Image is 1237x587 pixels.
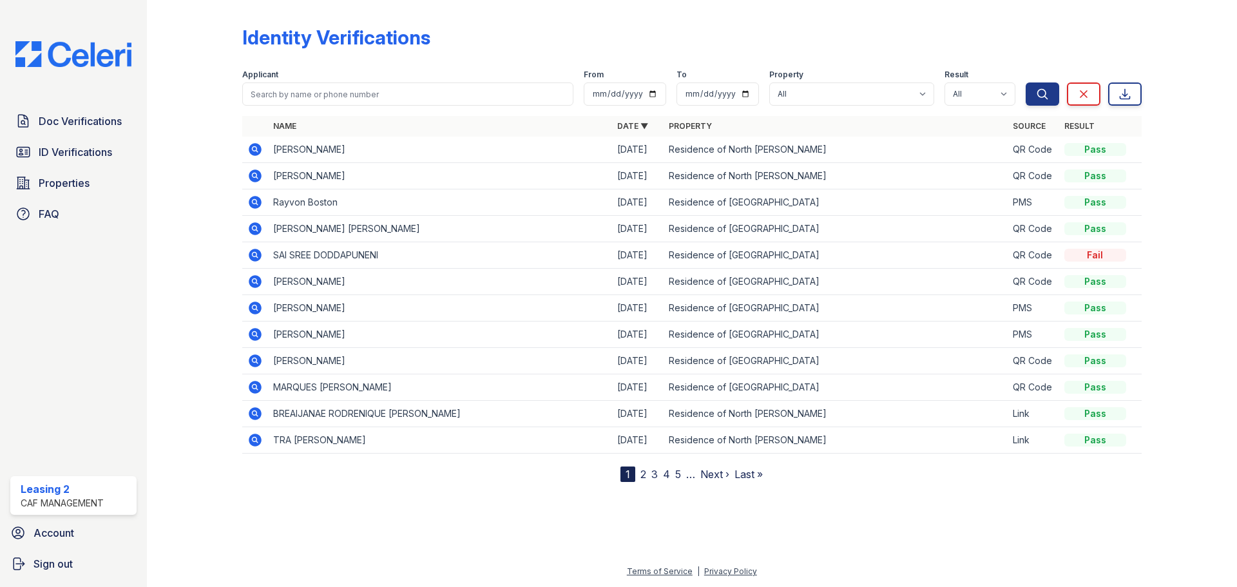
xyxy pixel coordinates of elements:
[268,295,612,322] td: [PERSON_NAME]
[268,216,612,242] td: [PERSON_NAME] [PERSON_NAME]
[669,121,712,131] a: Property
[651,468,658,481] a: 3
[612,163,664,189] td: [DATE]
[1008,322,1059,348] td: PMS
[640,468,646,481] a: 2
[5,520,142,546] a: Account
[1013,121,1046,131] a: Source
[612,348,664,374] td: [DATE]
[1064,407,1126,420] div: Pass
[5,551,142,577] a: Sign out
[1008,295,1059,322] td: PMS
[1064,354,1126,367] div: Pass
[1064,222,1126,235] div: Pass
[612,401,664,427] td: [DATE]
[697,566,700,576] div: |
[1008,216,1059,242] td: QR Code
[612,216,664,242] td: [DATE]
[945,70,968,80] label: Result
[664,163,1008,189] td: Residence of North [PERSON_NAME]
[1064,275,1126,288] div: Pass
[664,348,1008,374] td: Residence of [GEOGRAPHIC_DATA]
[1008,427,1059,454] td: Link
[268,269,612,295] td: [PERSON_NAME]
[1064,143,1126,156] div: Pass
[664,295,1008,322] td: Residence of [GEOGRAPHIC_DATA]
[1008,348,1059,374] td: QR Code
[268,427,612,454] td: TRA [PERSON_NAME]
[21,481,104,497] div: Leasing 2
[620,467,635,482] div: 1
[10,139,137,165] a: ID Verifications
[612,137,664,163] td: [DATE]
[1064,169,1126,182] div: Pass
[664,216,1008,242] td: Residence of [GEOGRAPHIC_DATA]
[704,566,757,576] a: Privacy Policy
[769,70,803,80] label: Property
[612,269,664,295] td: [DATE]
[664,322,1008,348] td: Residence of [GEOGRAPHIC_DATA]
[242,70,278,80] label: Applicant
[242,26,430,49] div: Identity Verifications
[268,322,612,348] td: [PERSON_NAME]
[1064,249,1126,262] div: Fail
[612,427,664,454] td: [DATE]
[10,108,137,134] a: Doc Verifications
[1008,163,1059,189] td: QR Code
[1008,137,1059,163] td: QR Code
[612,374,664,401] td: [DATE]
[664,427,1008,454] td: Residence of North [PERSON_NAME]
[627,566,693,576] a: Terms of Service
[242,82,573,106] input: Search by name or phone number
[39,175,90,191] span: Properties
[584,70,604,80] label: From
[1008,242,1059,269] td: QR Code
[612,242,664,269] td: [DATE]
[612,322,664,348] td: [DATE]
[664,401,1008,427] td: Residence of North [PERSON_NAME]
[21,497,104,510] div: CAF Management
[268,401,612,427] td: BREAIJANAE RODRENIQUE [PERSON_NAME]
[1064,381,1126,394] div: Pass
[1064,121,1095,131] a: Result
[664,269,1008,295] td: Residence of [GEOGRAPHIC_DATA]
[39,144,112,160] span: ID Verifications
[1064,196,1126,209] div: Pass
[34,525,74,541] span: Account
[664,137,1008,163] td: Residence of North [PERSON_NAME]
[34,556,73,572] span: Sign out
[1064,434,1126,447] div: Pass
[1008,401,1059,427] td: Link
[612,189,664,216] td: [DATE]
[39,113,122,129] span: Doc Verifications
[734,468,763,481] a: Last »
[268,163,612,189] td: [PERSON_NAME]
[5,41,142,67] img: CE_Logo_Blue-a8612792a0a2168367f1c8372b55b34899dd931a85d93a1a3d3e32e68fde9ad4.png
[664,189,1008,216] td: Residence of [GEOGRAPHIC_DATA]
[10,170,137,196] a: Properties
[676,70,687,80] label: To
[1008,269,1059,295] td: QR Code
[664,374,1008,401] td: Residence of [GEOGRAPHIC_DATA]
[686,467,695,482] span: …
[10,201,137,227] a: FAQ
[675,468,681,481] a: 5
[700,468,729,481] a: Next ›
[612,295,664,322] td: [DATE]
[1008,374,1059,401] td: QR Code
[39,206,59,222] span: FAQ
[268,189,612,216] td: Rayvon Boston
[268,374,612,401] td: MARQUES [PERSON_NAME]
[268,242,612,269] td: SAI SREE DODDAPUNENI
[663,468,670,481] a: 4
[617,121,648,131] a: Date ▼
[268,137,612,163] td: [PERSON_NAME]
[1008,189,1059,216] td: PMS
[273,121,296,131] a: Name
[1064,302,1126,314] div: Pass
[1064,328,1126,341] div: Pass
[268,348,612,374] td: [PERSON_NAME]
[664,242,1008,269] td: Residence of [GEOGRAPHIC_DATA]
